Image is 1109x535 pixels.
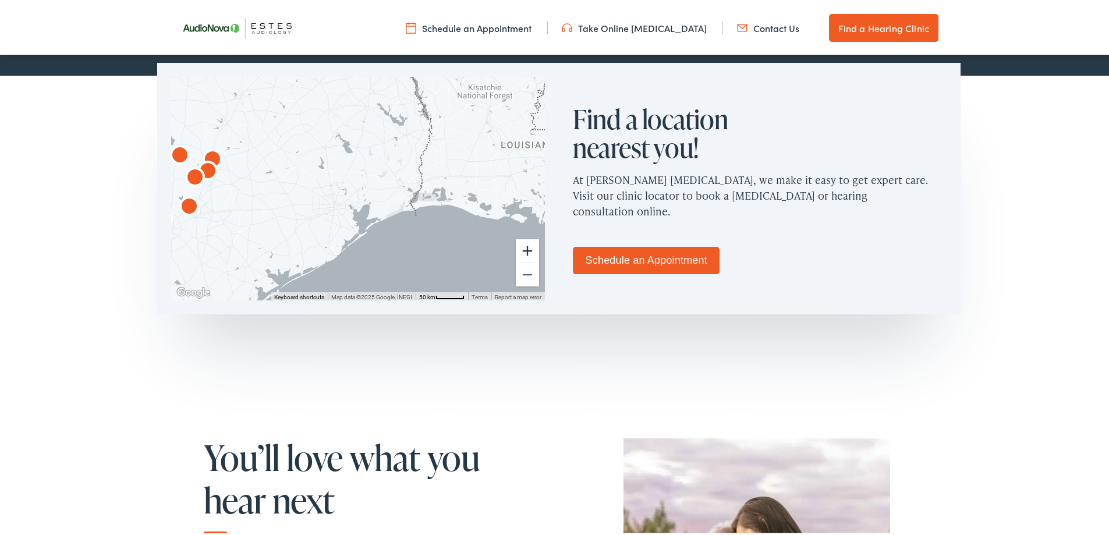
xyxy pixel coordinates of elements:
[573,102,759,160] h2: Find a location nearest you!
[204,479,266,517] span: hear
[737,19,747,32] img: utility icon
[199,144,226,172] div: AudioNova
[175,192,203,219] div: AudioNova
[406,19,532,32] a: Schedule an Appointment
[495,292,541,298] a: Report a map error
[829,12,938,40] a: Find a Hearing Clinic
[573,245,720,272] a: Schedule an Appointment
[419,292,435,298] span: 50 km
[416,290,468,298] button: Map Scale: 50 km per 46 pixels
[737,19,799,32] a: Contact Us
[562,19,572,32] img: utility icon
[272,479,335,517] span: next
[174,283,212,298] img: Google
[166,140,194,168] div: AudioNova
[472,292,488,298] a: Terms (opens in new tab)
[349,436,421,474] span: what
[562,19,707,32] a: Take Online [MEDICAL_DATA]
[204,436,279,474] span: You’ll
[516,237,539,260] button: Zoom in
[427,436,480,474] span: you
[286,436,343,474] span: love
[274,291,324,299] button: Keyboard shortcuts
[573,160,947,226] p: At [PERSON_NAME] [MEDICAL_DATA], we make it easy to get expert care. Visit our clinic locator to ...
[516,261,539,284] button: Zoom out
[406,19,416,32] img: utility icon
[331,292,412,298] span: Map data ©2025 Google, INEGI
[194,156,222,184] div: AudioNova
[181,162,209,190] div: AudioNova
[174,283,212,298] a: Open this area in Google Maps (opens a new window)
